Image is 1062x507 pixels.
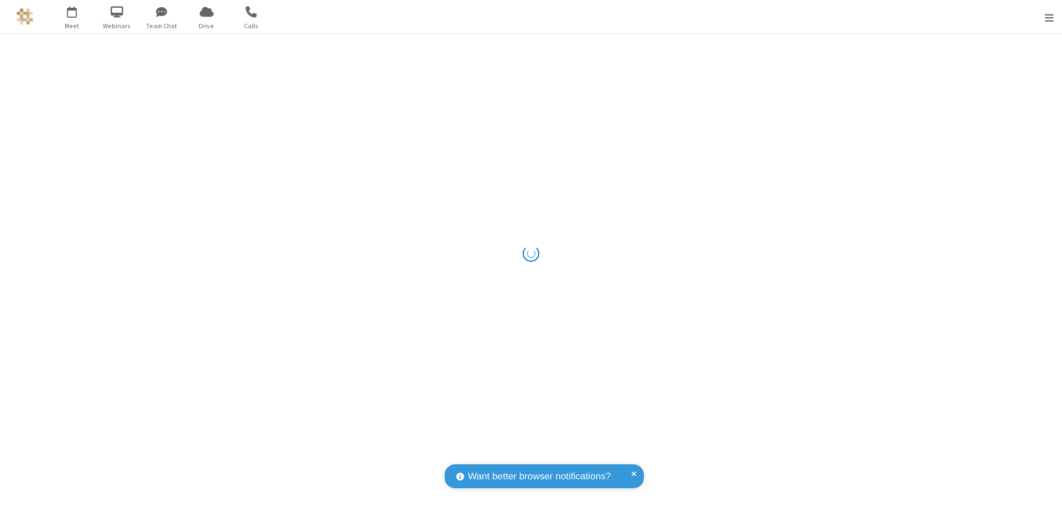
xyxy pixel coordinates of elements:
[51,21,93,31] span: Meet
[468,469,611,484] span: Want better browser notifications?
[141,21,183,31] span: Team Chat
[96,21,138,31] span: Webinars
[231,21,272,31] span: Calls
[186,21,227,31] span: Drive
[17,8,33,25] img: QA Selenium DO NOT DELETE OR CHANGE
